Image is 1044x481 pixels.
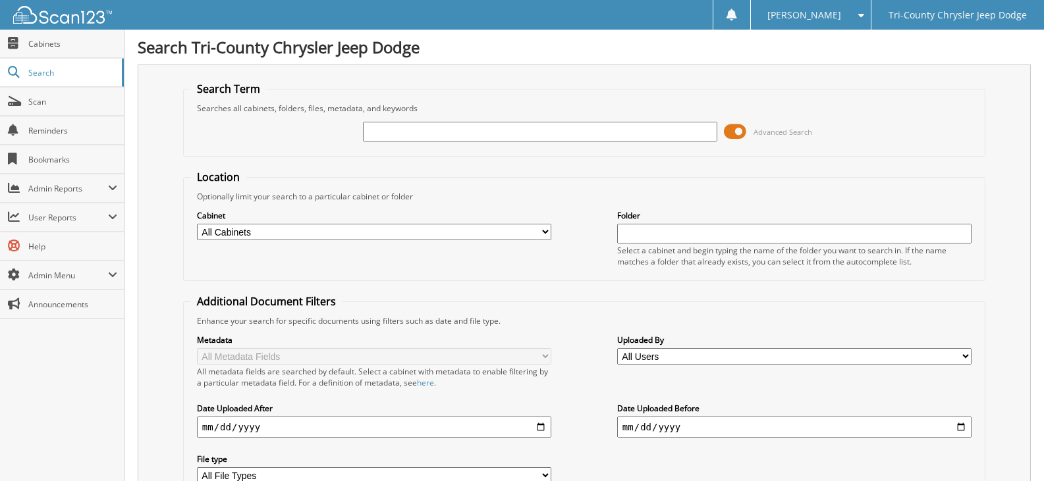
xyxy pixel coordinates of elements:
[617,210,972,221] label: Folder
[28,154,117,165] span: Bookmarks
[190,103,978,114] div: Searches all cabinets, folders, files, metadata, and keywords
[617,403,972,414] label: Date Uploaded Before
[617,245,972,267] div: Select a cabinet and begin typing the name of the folder you want to search in. If the name match...
[190,170,246,184] legend: Location
[28,96,117,107] span: Scan
[197,417,551,438] input: start
[754,127,812,137] span: Advanced Search
[197,403,551,414] label: Date Uploaded After
[190,294,343,309] legend: Additional Document Filters
[889,11,1027,19] span: Tri-County Chrysler Jeep Dodge
[190,315,978,326] div: Enhance your search for specific documents using filters such as date and file type.
[28,299,117,310] span: Announcements
[617,334,972,345] label: Uploaded By
[197,334,551,345] label: Metadata
[28,183,108,194] span: Admin Reports
[417,377,434,388] a: here
[13,6,112,24] img: scan123-logo-white.svg
[28,38,117,49] span: Cabinets
[197,210,551,221] label: Cabinet
[197,453,551,465] label: File type
[617,417,972,438] input: end
[138,36,1031,58] h1: Search Tri-County Chrysler Jeep Dodge
[28,241,117,252] span: Help
[28,67,115,78] span: Search
[767,11,841,19] span: [PERSON_NAME]
[28,212,108,223] span: User Reports
[190,191,978,202] div: Optionally limit your search to a particular cabinet or folder
[190,82,267,96] legend: Search Term
[28,270,108,281] span: Admin Menu
[197,366,551,388] div: All metadata fields are searched by default. Select a cabinet with metadata to enable filtering b...
[28,125,117,136] span: Reminders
